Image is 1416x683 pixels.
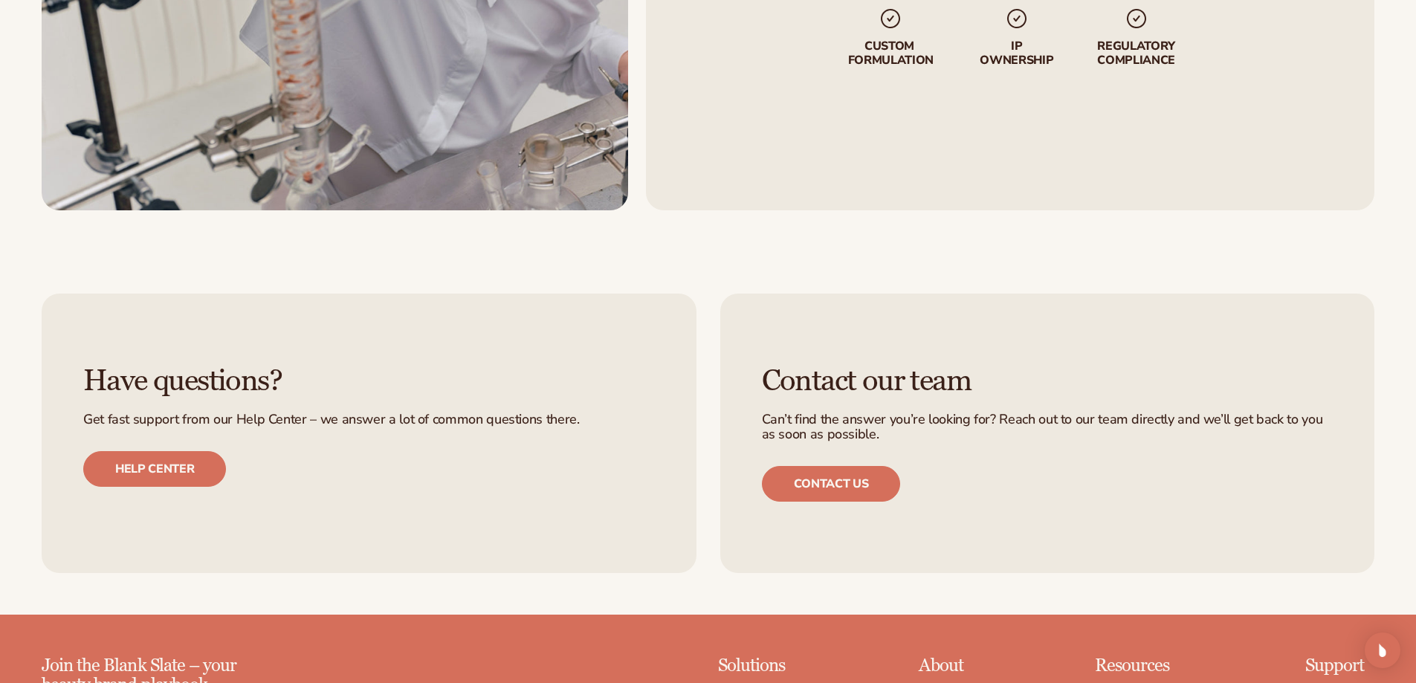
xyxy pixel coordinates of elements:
[762,466,901,502] a: Contact us
[1124,7,1148,30] img: checkmark_svg
[762,412,1333,442] p: Can’t find the answer you’re looking for? Reach out to our team directly and we’ll get back to yo...
[1365,632,1400,668] div: Open Intercom Messenger
[978,39,1054,68] p: IP Ownership
[1096,39,1176,68] p: regulatory compliance
[1305,656,1374,676] p: Support
[1004,7,1028,30] img: checkmark_svg
[844,39,937,68] p: Custom formulation
[83,365,655,398] h3: Have questions?
[879,7,902,30] img: checkmark_svg
[83,412,655,427] p: Get fast support from our Help Center – we answer a lot of common questions there.
[83,451,226,487] a: Help center
[919,656,1002,676] p: About
[718,656,827,676] p: Solutions
[762,365,1333,398] h3: Contact our team
[1095,656,1212,676] p: Resources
